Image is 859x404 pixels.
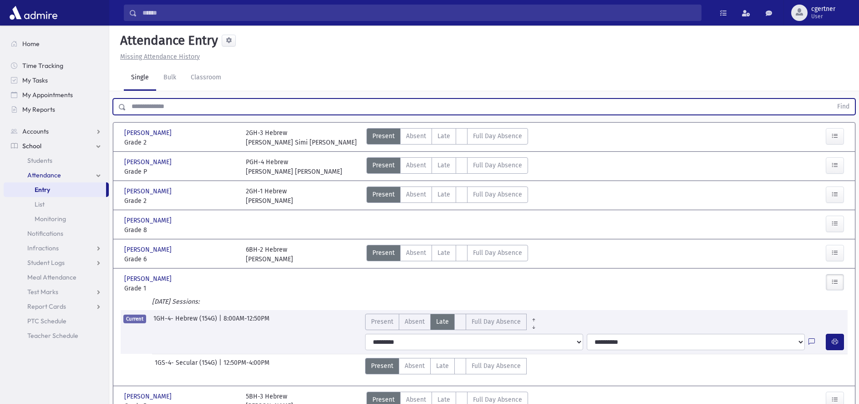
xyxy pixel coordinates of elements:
span: 1GH-4- Hebrew (154G) [153,314,219,330]
span: Late [437,248,450,258]
span: Full Day Absence [472,317,521,326]
span: Absent [405,317,425,326]
a: My Appointments [4,88,109,102]
span: 1GS-4- Secular (154G) [155,358,219,374]
a: Meal Attendance [4,270,109,285]
span: Test Marks [27,288,58,296]
div: AttTypes [366,128,528,147]
span: Report Cards [27,302,66,311]
span: Absent [406,248,426,258]
a: List [4,197,109,212]
span: | [219,358,224,374]
span: Present [372,248,395,258]
a: Bulk [156,65,183,91]
i: [DATE] Sessions: [152,298,199,306]
span: Grade P [124,167,237,176]
span: Full Day Absence [473,131,522,141]
span: cgertner [811,5,835,13]
span: Grade 8 [124,225,237,235]
span: Grade 2 [124,196,237,206]
div: AttTypes [366,157,528,176]
span: Full Day Absence [473,190,522,199]
span: Full Day Absence [473,161,522,170]
span: Late [437,161,450,170]
a: Report Cards [4,299,109,314]
div: AttTypes [365,358,527,374]
span: Home [22,40,40,48]
span: Time Tracking [22,62,63,70]
span: Accounts [22,127,49,135]
div: AttTypes [365,314,541,330]
span: Present [371,361,393,371]
span: Late [437,190,450,199]
span: Present [371,317,393,326]
span: Full Day Absence [473,248,522,258]
a: Missing Attendance History [117,53,200,61]
span: Grade 2 [124,138,237,147]
span: 8:00AM-12:50PM [224,314,269,330]
div: AttTypes [366,245,528,264]
span: Late [437,131,450,141]
span: Entry [35,186,50,194]
a: Entry [4,182,106,197]
span: [PERSON_NAME] [124,245,173,254]
span: Students [27,156,52,165]
a: Teacher Schedule [4,328,109,343]
span: Monitoring [35,215,66,223]
a: Infractions [4,241,109,255]
span: List [35,200,45,208]
span: My Tasks [22,76,48,84]
span: [PERSON_NAME] [124,157,173,167]
a: Accounts [4,124,109,139]
div: 2GH-3 Hebrew [PERSON_NAME] Simi [PERSON_NAME] [246,128,357,147]
a: My Reports [4,102,109,117]
span: My Appointments [22,91,73,99]
span: Grade 6 [124,254,237,264]
span: Meal Attendance [27,273,76,281]
a: Classroom [183,65,229,91]
a: All Later [527,321,541,328]
span: Present [372,131,395,141]
input: Search [137,5,701,21]
a: Notifications [4,226,109,241]
span: Absent [405,361,425,371]
span: My Reports [22,105,55,114]
span: Absent [406,190,426,199]
div: PGH-4 Hebrew [PERSON_NAME] [PERSON_NAME] [246,157,342,176]
span: PTC Schedule [27,317,66,325]
span: Notifications [27,229,63,238]
span: [PERSON_NAME] [124,128,173,138]
h5: Attendance Entry [117,33,218,48]
img: AdmirePro [7,4,60,22]
a: Students [4,153,109,168]
a: All Prior [527,314,541,321]
span: Absent [406,131,426,141]
span: Infractions [27,244,59,252]
span: [PERSON_NAME] [124,274,173,284]
span: Present [372,161,395,170]
button: Find [832,99,855,114]
a: School [4,139,109,153]
span: Attendance [27,171,61,179]
a: Test Marks [4,285,109,299]
span: 12:50PM-4:00PM [224,358,269,374]
span: [PERSON_NAME] [124,392,173,401]
span: School [22,142,41,150]
span: User [811,13,835,20]
a: Home [4,36,109,51]
div: 2GH-1 Hebrew [PERSON_NAME] [246,186,293,206]
a: Monitoring [4,212,109,226]
a: My Tasks [4,73,109,88]
span: Absent [406,161,426,170]
div: AttTypes [366,186,528,206]
div: 6BH-2 Hebrew [PERSON_NAME] [246,245,293,264]
span: Late [436,361,449,371]
span: Full Day Absence [472,361,521,371]
span: Late [436,317,449,326]
u: Missing Attendance History [120,53,200,61]
span: Grade 1 [124,284,237,293]
span: [PERSON_NAME] [124,186,173,196]
a: Student Logs [4,255,109,270]
a: PTC Schedule [4,314,109,328]
span: Student Logs [27,259,65,267]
